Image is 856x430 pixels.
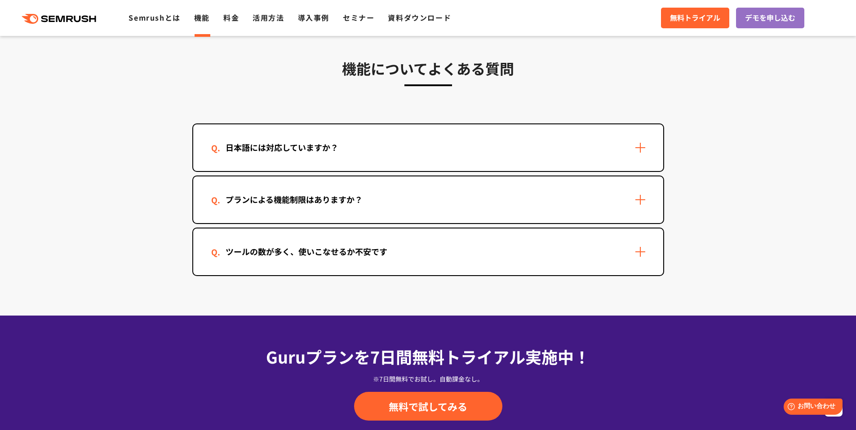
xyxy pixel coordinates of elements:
[389,399,467,413] span: 無料で試してみる
[211,245,402,258] div: ツールの数が多く、使いこなせるか不安です
[223,12,239,23] a: 料金
[745,12,795,24] span: デモを申し込む
[388,12,451,23] a: 資料ダウンロード
[194,12,210,23] a: 機能
[412,345,590,368] span: 無料トライアル実施中！
[354,392,502,421] a: 無料で試してみる
[192,57,664,79] h3: 機能についてよくある質問
[776,395,846,420] iframe: Help widget launcher
[670,12,720,24] span: 無料トライアル
[661,8,729,28] a: 無料トライアル
[736,8,804,28] a: デモを申し込む
[211,193,377,206] div: プランによる機能制限はありますか？
[253,12,284,23] a: 活用方法
[192,374,664,383] div: ※7日間無料でお試し。自動課金なし。
[211,141,353,154] div: 日本語には対応していますか？
[192,344,664,369] div: Guruプランを7日間
[298,12,329,23] a: 導入事例
[129,12,180,23] a: Semrushとは
[343,12,374,23] a: セミナー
